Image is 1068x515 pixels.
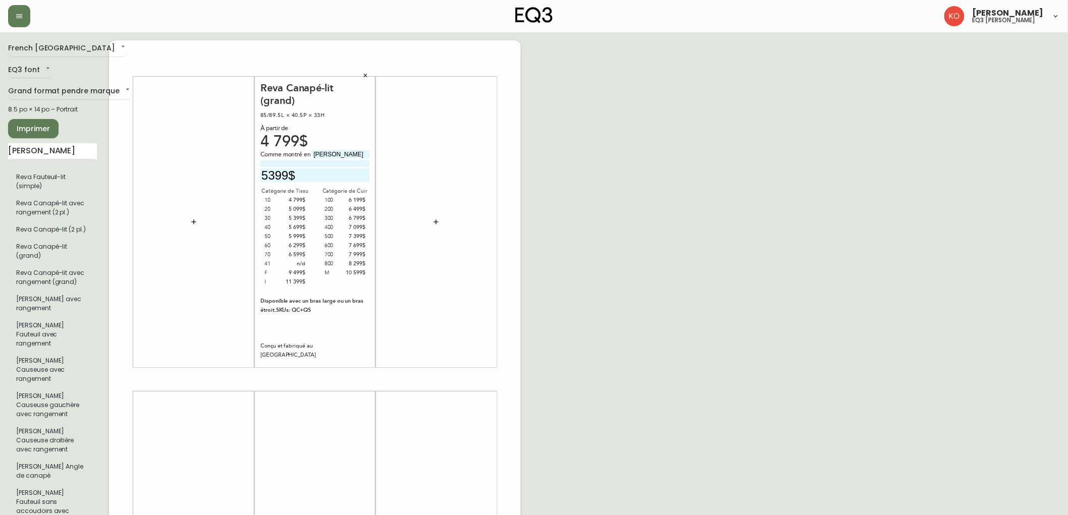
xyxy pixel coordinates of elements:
[264,214,285,223] div: 30
[345,250,365,259] div: 7 999$
[8,387,97,423] li: Grand format pendre marque
[8,221,97,238] li: Grand format pendre marque
[973,9,1044,17] span: [PERSON_NAME]
[16,123,50,135] span: Imprimer
[285,277,306,287] div: 11 399$
[321,187,369,196] div: Catégorie de Cuir
[8,40,127,57] div: French [GEOGRAPHIC_DATA]
[973,17,1036,23] h5: eq3 [PERSON_NAME]
[264,232,285,241] div: 50
[8,119,59,138] button: Imprimer
[345,205,365,214] div: 6 499$
[285,232,306,241] div: 5 999$
[260,82,369,107] div: Reva Canapé-lit (grand)
[345,214,365,223] div: 6 799$
[285,214,306,223] div: 5 399$
[285,268,306,277] div: 9 499$
[285,205,306,214] div: 5 099$
[325,268,345,277] div: M
[325,241,345,250] div: 600
[8,105,97,114] div: 8.5 po × 14 po – Portrait
[260,111,369,120] div: 85/89.5L × 40.5P × 33H
[345,241,365,250] div: 7 699$
[264,277,285,287] div: I
[285,223,306,232] div: 5 699$
[260,341,369,360] div: Conçu et fabriqué au [GEOGRAPHIC_DATA]
[8,195,97,221] li: Grand format pendre marque
[264,250,285,259] div: 70
[325,250,345,259] div: 700
[285,259,306,268] div: n/d
[260,137,369,146] div: 4 799$
[8,62,52,79] div: EQ3 font
[264,259,285,268] div: 41
[264,241,285,250] div: 60
[325,196,345,205] div: 100
[8,143,97,159] input: Recherche
[8,458,97,484] li: Grand format pendre marque
[345,232,365,241] div: 7 399$
[264,196,285,205] div: 10
[8,168,97,195] li: Grand format pendre marque
[285,250,306,259] div: 6 599$
[260,168,369,182] input: Prix sans le $
[325,223,345,232] div: 400
[264,268,285,277] div: F
[8,291,97,317] li: Grand format pendre marque
[8,423,97,458] li: Grand format pendre marque
[345,259,365,268] div: 8 299$
[8,83,132,100] div: Grand format pendre marque
[8,264,97,291] li: Grand format pendre marque
[325,205,345,214] div: 200
[515,7,553,23] img: logo
[312,150,369,158] input: Tissu/cuir et pattes
[264,223,285,232] div: 40
[325,214,345,223] div: 300
[345,268,365,277] div: 10 599$
[260,187,309,196] div: Catégorie de Tissu
[8,317,97,352] li: Grand format pendre marque
[8,238,97,264] li: Grand format pendre marque
[285,196,306,205] div: 4 799$
[264,205,285,214] div: 20
[260,297,369,315] div: Disponible avec un bras large ou un bras étroit.SKUs: QC+QS
[8,352,97,387] li: [PERSON_NAME] Causeuse avec rangement
[345,196,365,205] div: 6 199$
[260,124,369,133] div: À partir de
[345,223,365,232] div: 7 099$
[325,232,345,241] div: 500
[325,259,345,268] div: 800
[260,150,312,159] span: Comme montré en
[944,6,965,26] img: 9beb5e5239b23ed26e0d832b1b8f6f2a
[285,241,306,250] div: 6 299$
